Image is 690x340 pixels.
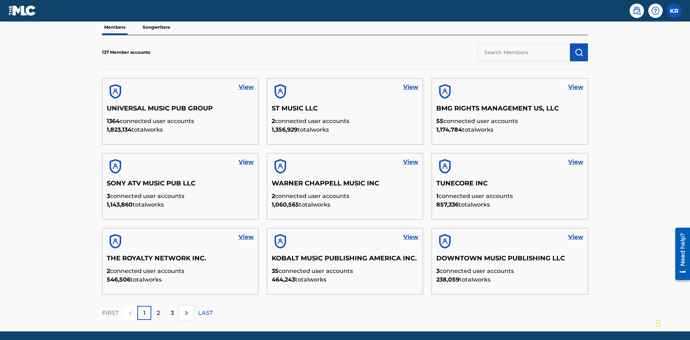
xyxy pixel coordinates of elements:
img: account [272,158,289,175]
p: connected user accounts [107,117,254,126]
p: connected user accounts [436,192,583,200]
span: 1,143,860 [107,201,133,208]
p: connected user accounts [272,267,419,275]
p: total works [107,275,254,284]
a: View [239,83,254,91]
p: total works [272,275,419,284]
a: Public Search [630,4,644,18]
h5: DOWNTOWN MUSIC PUBLISHING LLC [436,254,583,267]
p: connected user accounts [272,117,419,126]
img: search [632,6,641,15]
span: 3 [436,268,440,274]
p: total works [436,126,583,134]
img: MLC Logo [9,5,36,16]
span: 1 [436,193,438,199]
a: View [568,158,583,166]
span: 2 [272,193,275,199]
div: User Menu [667,4,681,18]
div: Drag [656,313,661,334]
span: 3 [107,193,110,199]
p: 137 Member accounts [102,49,150,56]
p: total works [272,200,419,209]
p: FIRST [102,309,119,317]
img: Search Works [575,48,583,57]
img: account [107,158,124,175]
img: account [436,83,454,100]
iframe: Resource Center [670,225,690,284]
p: total works [436,200,583,209]
a: View [568,233,583,241]
span: 1,060,565 [272,201,299,208]
a: View [239,158,254,166]
h5: SONY ATV MUSIC PUB LLC [107,179,254,192]
h5: THE ROYALTY NETWORK INC. [107,254,254,267]
img: account [436,158,454,175]
p: connected user accounts [107,267,254,275]
img: account [272,83,289,100]
div: Help [648,4,663,18]
iframe: Chat Widget [654,306,690,340]
p: connected user accounts [436,267,583,275]
span: 1,356,929 [272,126,298,133]
span: 55 [436,118,443,124]
img: right [182,309,191,317]
p: 2 [157,309,160,317]
p: connected user accounts [107,192,254,200]
p: total works [107,200,254,209]
p: Songwriters [141,20,172,35]
a: View [403,158,418,166]
a: View [239,233,254,241]
img: account [436,233,454,250]
h5: KOBALT MUSIC PUBLISHING AMERICA INC. [272,254,419,267]
img: help [651,6,660,15]
h5: ST MUSIC LLC [272,104,419,117]
span: 35 [272,268,279,274]
p: LAST [198,309,213,317]
img: account [272,233,289,250]
a: View [568,83,583,91]
input: Search Members [477,43,570,61]
p: 1 [143,309,146,317]
span: 464,243 [272,276,295,283]
p: total works [436,275,583,284]
p: total works [272,126,419,134]
span: 1,823,134 [107,126,132,133]
span: 2 [107,268,110,274]
h5: TUNECORE INC [436,179,583,192]
img: account [107,83,124,100]
p: connected user accounts [436,117,583,126]
p: total works [107,126,254,134]
h5: WARNER CHAPPELL MUSIC INC [272,179,419,192]
span: 238,059 [436,276,459,283]
img: account [107,233,124,250]
span: 857,336 [436,201,459,208]
p: Members [102,20,128,35]
h5: UNIVERSAL MUSIC PUB GROUP [107,104,254,117]
h5: BMG RIGHTS MANAGEMENT US, LLC [436,104,583,117]
a: View [403,233,418,241]
p: 3 [171,309,174,317]
span: 1,174,784 [436,126,462,133]
span: 546,506 [107,276,130,283]
p: connected user accounts [272,192,419,200]
a: View [403,83,418,91]
span: 1364 [107,118,120,124]
span: 2 [272,118,275,124]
